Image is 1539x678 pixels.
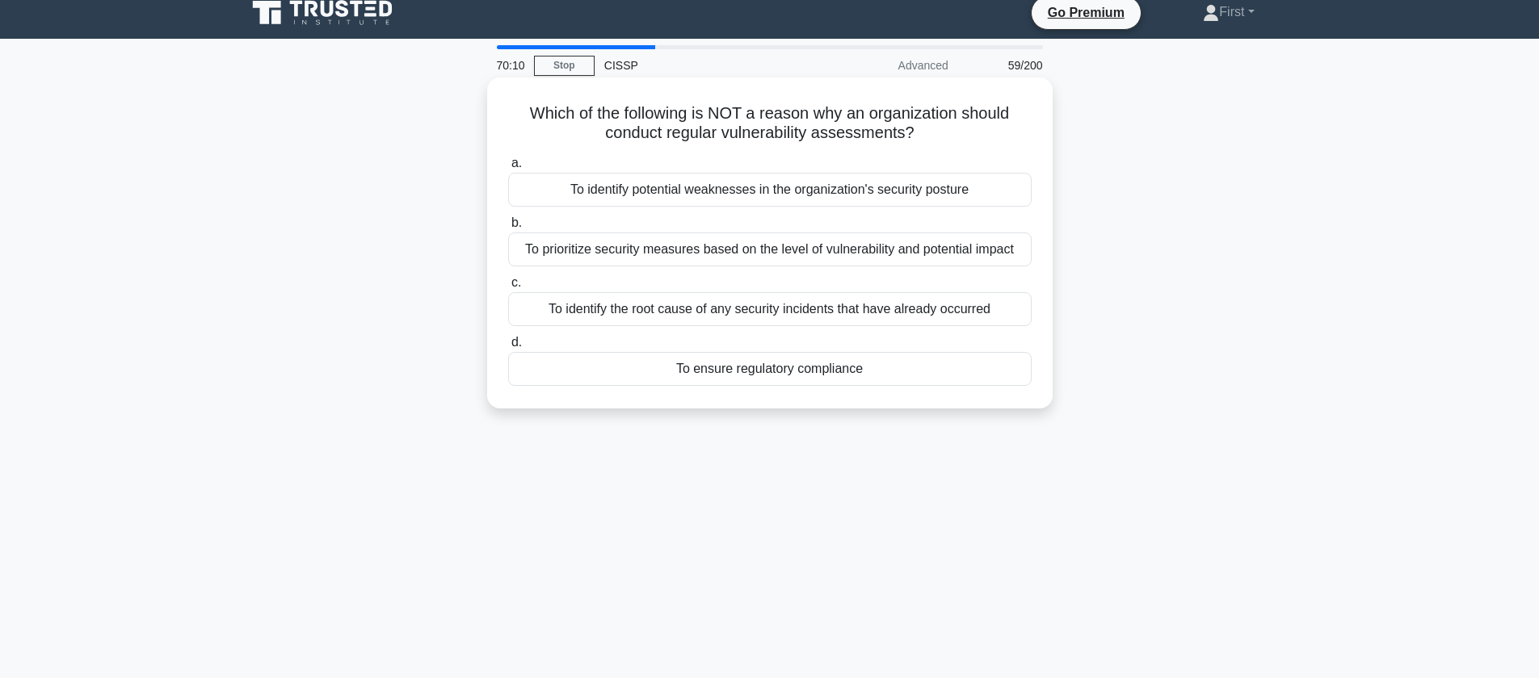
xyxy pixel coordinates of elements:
[507,103,1033,144] h5: Which of the following is NOT a reason why an organization should conduct regular vulnerability a...
[958,49,1053,82] div: 59/200
[817,49,958,82] div: Advanced
[508,173,1032,207] div: To identify potential weaknesses in the organization's security posture
[595,49,817,82] div: CISSP
[508,292,1032,326] div: To identify the root cause of any security incidents that have already occurred
[511,156,522,169] span: a.
[487,49,534,82] div: 70:10
[1038,2,1134,23] a: Go Premium
[534,56,595,76] a: Stop
[508,352,1032,386] div: To ensure regulatory compliance
[511,216,522,229] span: b.
[508,232,1032,266] div: To prioritize security measures based on the level of vulnerability and potential impact
[511,275,521,289] span: c.
[511,335,522,349] span: d.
